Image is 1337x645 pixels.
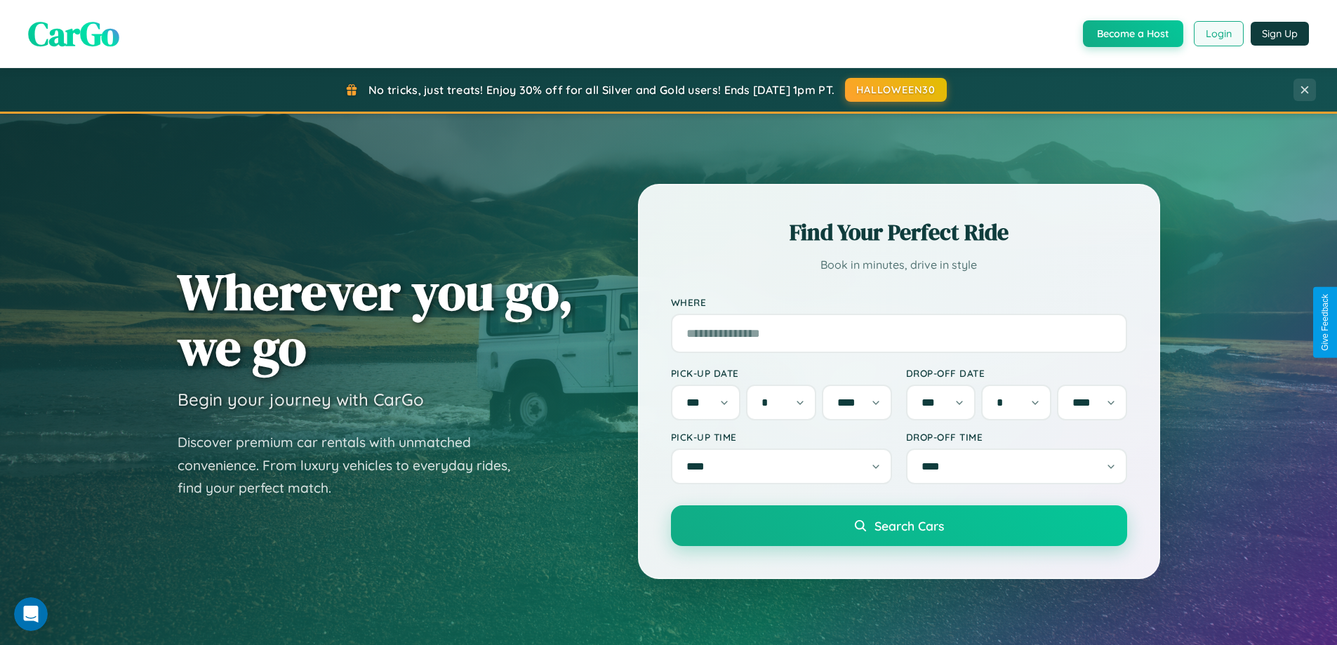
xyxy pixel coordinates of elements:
[178,389,424,410] h3: Begin your journey with CarGo
[671,255,1127,275] p: Book in minutes, drive in style
[28,11,119,57] span: CarGo
[1083,20,1183,47] button: Become a Host
[671,296,1127,308] label: Where
[671,367,892,379] label: Pick-up Date
[1251,22,1309,46] button: Sign Up
[874,518,944,533] span: Search Cars
[671,505,1127,546] button: Search Cars
[1194,21,1244,46] button: Login
[906,431,1127,443] label: Drop-off Time
[671,431,892,443] label: Pick-up Time
[178,264,573,375] h1: Wherever you go, we go
[14,597,48,631] iframe: Intercom live chat
[178,431,528,500] p: Discover premium car rentals with unmatched convenience. From luxury vehicles to everyday rides, ...
[1320,294,1330,351] div: Give Feedback
[671,217,1127,248] h2: Find Your Perfect Ride
[906,367,1127,379] label: Drop-off Date
[368,83,834,97] span: No tricks, just treats! Enjoy 30% off for all Silver and Gold users! Ends [DATE] 1pm PT.
[845,78,947,102] button: HALLOWEEN30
